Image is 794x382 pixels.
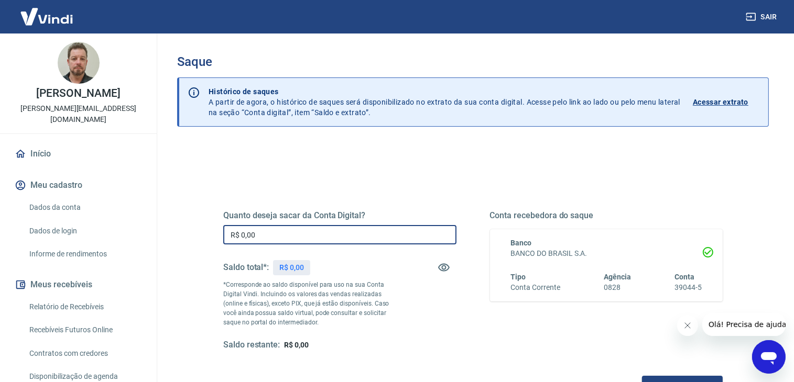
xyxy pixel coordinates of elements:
button: Meus recebíveis [13,273,144,296]
a: Acessar extrato [693,86,760,118]
a: Relatório de Recebíveis [25,296,144,318]
p: R$ 0,00 [279,262,304,273]
span: Olá! Precisa de ajuda? [6,7,88,16]
h6: 39044-5 [675,282,702,293]
span: Agência [604,273,631,281]
a: Início [13,142,144,165]
p: [PERSON_NAME][EMAIL_ADDRESS][DOMAIN_NAME] [8,103,148,125]
img: 223a9f67-d98a-484c-8d27-a7b92921aa75.jpeg [58,42,100,84]
h5: Quanto deseja sacar da Conta Digital? [223,210,456,221]
iframe: Mensagem da empresa [702,313,786,336]
p: *Corresponde ao saldo disponível para uso na sua Conta Digital Vindi. Incluindo os valores das ve... [223,280,398,327]
iframe: Botão para abrir a janela de mensagens [752,340,786,374]
p: Histórico de saques [209,86,680,97]
button: Meu cadastro [13,174,144,197]
span: Conta [675,273,694,281]
h5: Saldo restante: [223,340,280,351]
a: Contratos com credores [25,343,144,364]
iframe: Fechar mensagem [677,315,698,336]
h6: 0828 [604,282,631,293]
h5: Conta recebedora do saque [490,210,723,221]
p: Acessar extrato [693,97,748,107]
a: Informe de rendimentos [25,243,144,265]
img: Vindi [13,1,81,32]
span: Banco [511,239,532,247]
h6: BANCO DO BRASIL S.A. [511,248,702,259]
span: Tipo [511,273,526,281]
h6: Conta Corrente [511,282,560,293]
p: [PERSON_NAME] [36,88,120,99]
a: Recebíveis Futuros Online [25,319,144,341]
a: Dados de login [25,220,144,242]
h5: Saldo total*: [223,262,269,273]
p: A partir de agora, o histórico de saques será disponibilizado no extrato da sua conta digital. Ac... [209,86,680,118]
span: R$ 0,00 [284,341,309,349]
h3: Saque [177,54,769,69]
a: Dados da conta [25,197,144,218]
button: Sair [744,7,781,27]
